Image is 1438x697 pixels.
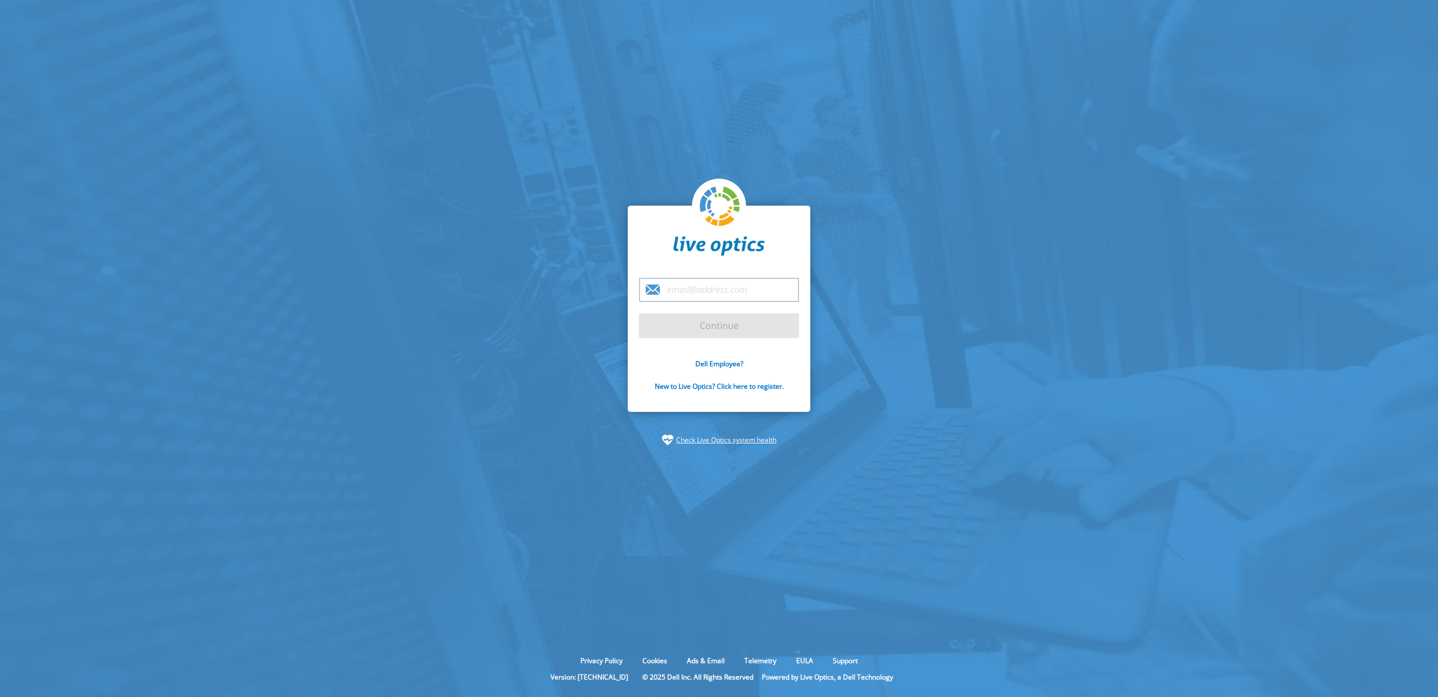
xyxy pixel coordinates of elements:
a: Ads & Email [678,656,733,665]
li: Powered by Live Optics, a Dell Technology [762,672,893,682]
li: Version: [TECHNICAL_ID] [545,672,634,682]
a: Telemetry [736,656,785,665]
input: email@address.com [639,278,799,302]
a: Dell Employee? [695,359,743,369]
a: Check Live Optics system health [676,434,776,446]
a: Privacy Policy [572,656,631,665]
a: New to Live Optics? Click here to register. [655,381,784,391]
a: EULA [788,656,822,665]
img: status-check-icon.svg [662,434,673,446]
a: Cookies [634,656,676,665]
img: liveoptics-word.svg [673,236,765,256]
li: © 2025 Dell Inc. All Rights Reserved [637,672,759,682]
a: Support [824,656,866,665]
img: liveoptics-logo.svg [700,187,740,227]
